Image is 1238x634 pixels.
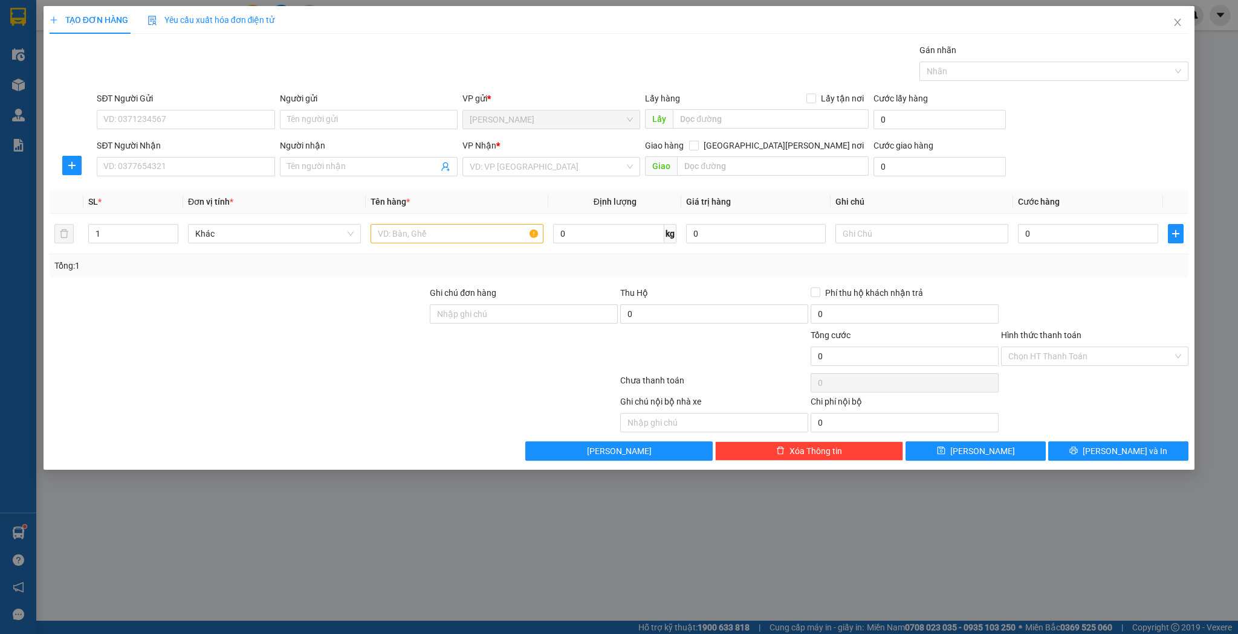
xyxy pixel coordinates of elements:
input: Cước lấy hàng [873,110,1006,129]
span: close [1173,18,1182,27]
div: Chưa thanh toán [619,374,809,395]
span: Tổng cước [811,330,851,340]
span: Giao [645,156,677,176]
span: [PERSON_NAME] [587,444,652,458]
button: deleteXóa Thông tin [715,441,903,461]
button: [PERSON_NAME] [525,441,713,461]
div: SĐT Người Nhận [97,139,274,152]
div: Ghi chú nội bộ nhà xe [620,395,808,413]
label: Ghi chú đơn hàng [430,288,496,298]
input: Dọc đường [677,156,869,176]
span: Đơn vị tính [188,197,233,207]
button: save[PERSON_NAME] [906,441,1046,461]
span: [PERSON_NAME] và In [1083,444,1167,458]
span: save [937,446,945,456]
input: Cước giao hàng [873,157,1006,176]
span: TẠO ĐƠN HÀNG [50,15,128,25]
span: Giá trị hàng [686,197,731,207]
span: printer [1069,446,1078,456]
span: Lấy tận nơi [816,92,869,105]
label: Cước lấy hàng [873,94,928,103]
span: Yêu cầu xuất hóa đơn điện tử [147,15,275,25]
span: Tên hàng [371,197,410,207]
span: delete [776,446,785,456]
span: [GEOGRAPHIC_DATA][PERSON_NAME] nơi [699,139,869,152]
span: plus [50,16,58,24]
span: user-add [441,162,450,171]
button: delete [54,224,74,243]
label: Gán nhãn [919,45,956,55]
button: plus [62,156,82,175]
div: Tổng: 1 [54,259,478,272]
label: Hình thức thanh toán [1001,330,1081,340]
span: [PERSON_NAME] [950,444,1015,458]
th: Ghi chú [831,190,1013,214]
span: plus [1168,229,1184,239]
span: Khác [195,225,354,243]
input: 0 [686,224,826,243]
div: Chi phí nội bộ [811,395,999,413]
div: VP gửi [462,92,640,105]
div: Người gửi [280,92,458,105]
span: plus [63,161,81,170]
button: plus [1168,224,1184,243]
input: Dọc đường [673,109,869,129]
span: VP Nhận [462,141,496,150]
span: Giao hàng [645,141,684,150]
span: VP Ngọc Hồi [470,110,633,129]
div: Người nhận [280,139,458,152]
div: SĐT Người Gửi [97,92,274,105]
input: Nhập ghi chú [620,413,808,432]
span: Cước hàng [1018,197,1060,207]
span: Thu Hộ [620,288,648,298]
input: Ghi Chú [835,224,1008,243]
span: SL [88,197,98,207]
input: VD: Bàn, Ghế [371,224,543,243]
span: Lấy hàng [645,94,680,103]
button: printer[PERSON_NAME] và In [1048,441,1188,461]
span: Phí thu hộ khách nhận trả [820,286,928,299]
span: Định lượng [594,197,637,207]
button: Close [1161,6,1194,40]
label: Cước giao hàng [873,141,933,150]
span: kg [664,224,676,243]
img: icon [147,16,157,25]
span: Xóa Thông tin [789,444,842,458]
input: Ghi chú đơn hàng [430,304,618,324]
span: Lấy [645,109,673,129]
